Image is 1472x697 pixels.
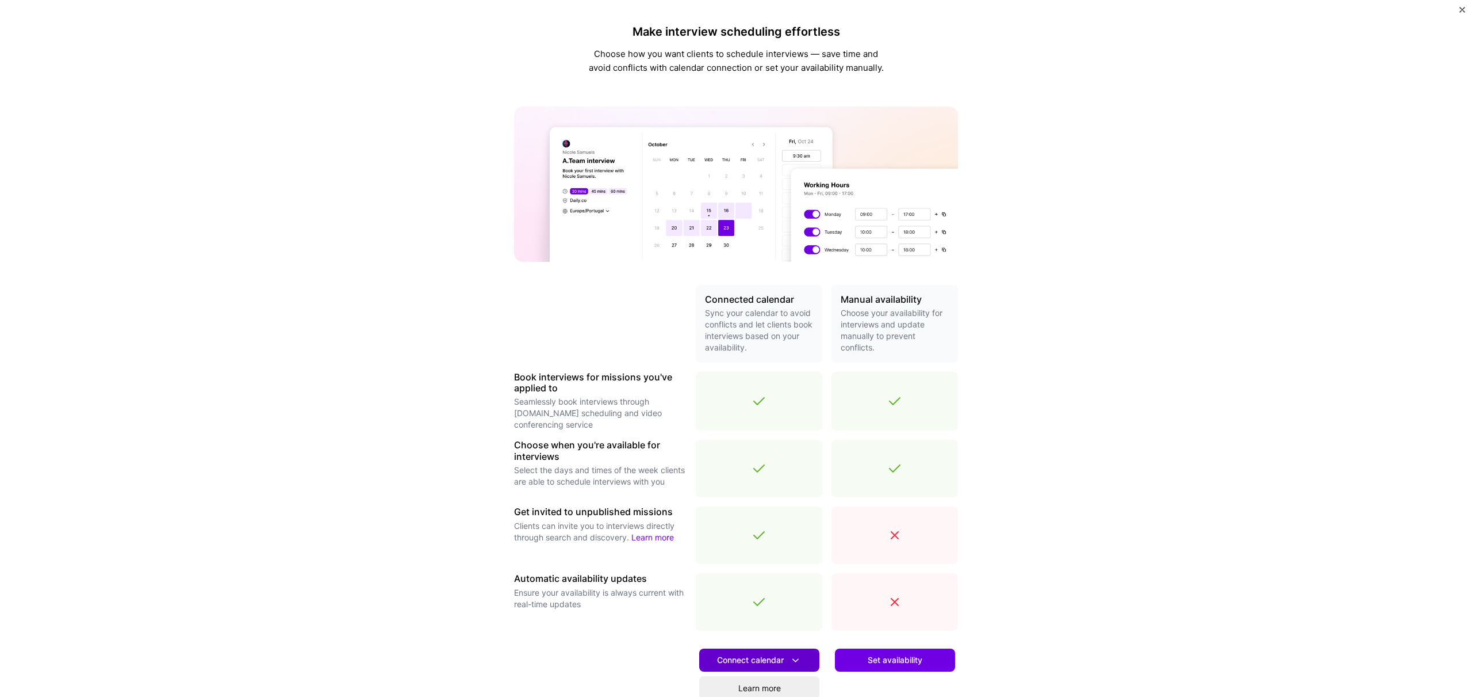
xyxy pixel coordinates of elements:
[514,372,687,394] h3: Book interviews for missions you've applied to
[841,307,949,353] p: Choose your availability for interviews and update manually to prevent conflicts.
[514,440,687,462] h3: Choose when you're available for interviews
[717,654,802,666] span: Connect calendar
[699,649,819,672] button: Connect calendar
[705,307,813,353] p: Sync your calendar to avoid conflicts and let clients book interviews based on your availability.
[514,106,958,262] img: A.Team calendar banner
[789,654,802,666] i: icon DownArrowWhite
[631,532,674,542] a: Learn more
[514,506,687,517] h3: Get invited to unpublished missions
[586,25,885,39] h4: Make interview scheduling effortless
[586,47,885,75] p: Choose how you want clients to schedule interviews — save time and avoid conflicts with calendar ...
[868,654,922,666] span: Set availability
[514,520,687,543] p: Clients can invite you to interviews directly through search and discovery.
[705,294,813,305] h3: Connected calendar
[514,573,687,584] h3: Automatic availability updates
[514,587,687,610] p: Ensure your availability is always current with real-time updates
[514,464,687,487] p: Select the days and times of the week clients are able to schedule interviews with you
[835,649,955,672] button: Set availability
[514,396,687,431] p: Seamlessly book interviews through [DOMAIN_NAME] scheduling and video conferencing service
[1459,7,1465,19] button: Close
[841,294,949,305] h3: Manual availability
